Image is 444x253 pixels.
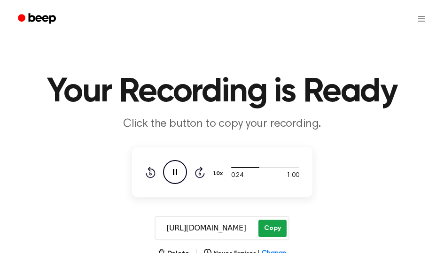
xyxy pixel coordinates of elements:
[11,75,433,109] h1: Your Recording is Ready
[212,166,226,182] button: 1.0x
[258,220,286,237] button: Copy
[231,171,243,181] span: 0:24
[11,10,64,28] a: Beep
[42,116,403,132] p: Click the button to copy your recording.
[287,171,299,181] span: 1:00
[410,8,433,30] button: Open menu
